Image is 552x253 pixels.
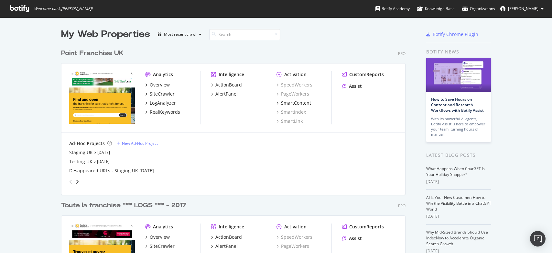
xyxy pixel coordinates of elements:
div: ActionBoard [215,234,242,240]
div: Most recent crawl [164,32,196,36]
div: Analytics [153,71,173,78]
div: CustomReports [349,71,384,78]
div: [DATE] [426,213,491,219]
div: Point Franchise UK [61,49,124,58]
div: Pro [398,203,406,209]
a: Overview [145,234,170,240]
div: Intelligence [219,71,244,78]
a: Botify Chrome Plugin [426,31,478,38]
div: Assist [349,235,362,242]
div: SiteCrawler [150,243,175,249]
div: Organizations [462,6,495,12]
div: angle-left [67,177,75,187]
span: Welcome back, [PERSON_NAME] ! [34,6,92,11]
div: Toute la franchise *** LOGS *** - 2017 [61,201,186,210]
a: RealKeywords [145,109,180,115]
a: Why Mid-Sized Brands Should Use IndexNow to Accelerate Organic Search Growth [426,229,488,247]
a: [DATE] [97,150,110,155]
div: angle-right [75,178,80,185]
div: AlertPanel [215,91,238,97]
a: LogAnalyzer [145,100,176,106]
button: Most recent crawl [155,29,204,40]
div: LogAnalyzer [150,100,176,106]
a: Overview [145,82,170,88]
div: New Ad-Hoc Project [122,141,158,146]
a: ActionBoard [211,234,242,240]
a: Point Franchise UK [61,49,126,58]
a: AI Is Your New Customer: How to Win the Visibility Battle in a ChatGPT World [426,195,491,212]
a: Toute la franchise *** LOGS *** - 2017 [61,201,189,210]
img: How to Save Hours on Content and Research Workflows with Botify Assist [426,58,491,92]
div: Botify Academy [375,6,410,12]
a: CustomReports [342,71,384,78]
a: How to Save Hours on Content and Research Workflows with Botify Assist [431,97,484,113]
a: SmartIndex [276,109,306,115]
input: Search [209,29,280,40]
div: With its powerful AI agents, Botify Assist is here to empower your team, turning hours of manual… [431,116,486,137]
img: pointfranchise.co.uk [69,71,135,124]
a: Testing UK [69,158,92,165]
div: [DATE] [426,179,491,185]
a: New Ad-Hoc Project [117,141,158,146]
a: Assist [342,83,362,89]
div: Knowledge Base [417,6,455,12]
a: SpeedWorkers [276,234,312,240]
div: Analytics [153,224,173,230]
div: Botify Chrome Plugin [433,31,478,38]
div: AlertPanel [215,243,238,249]
div: Activation [284,224,307,230]
div: ActionBoard [215,82,242,88]
a: AlertPanel [211,91,238,97]
a: SpeedWorkers [276,82,312,88]
div: Pro [398,51,406,56]
div: SmartContent [281,100,311,106]
div: Ad-Hoc Projects [69,140,105,147]
div: Intelligence [219,224,244,230]
a: SmartLink [276,118,303,124]
a: AlertPanel [211,243,238,249]
a: What Happens When ChatGPT Is Your Holiday Shopper? [426,166,485,177]
a: SiteCrawler [145,91,175,97]
div: RealKeywords [150,109,180,115]
a: SmartContent [276,100,311,106]
button: [PERSON_NAME] [495,4,549,14]
div: My Web Properties [61,28,150,41]
a: Desappeared URLs - Staging UK [DATE] [69,167,154,174]
a: SiteCrawler [145,243,175,249]
div: Overview [150,234,170,240]
div: Latest Blog Posts [426,152,491,159]
a: ActionBoard [211,82,242,88]
div: SiteCrawler [150,91,175,97]
div: CustomReports [349,224,384,230]
a: CustomReports [342,224,384,230]
span: Gwendoline Barreau [508,6,538,11]
div: Assist [349,83,362,89]
a: PageWorkers [276,243,309,249]
a: PageWorkers [276,91,309,97]
a: Staging UK [69,149,93,156]
div: Botify news [426,48,491,55]
div: Overview [150,82,170,88]
div: Activation [284,71,307,78]
div: Open Intercom Messenger [530,231,546,247]
a: [DATE] [97,159,110,164]
a: Assist [342,235,362,242]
